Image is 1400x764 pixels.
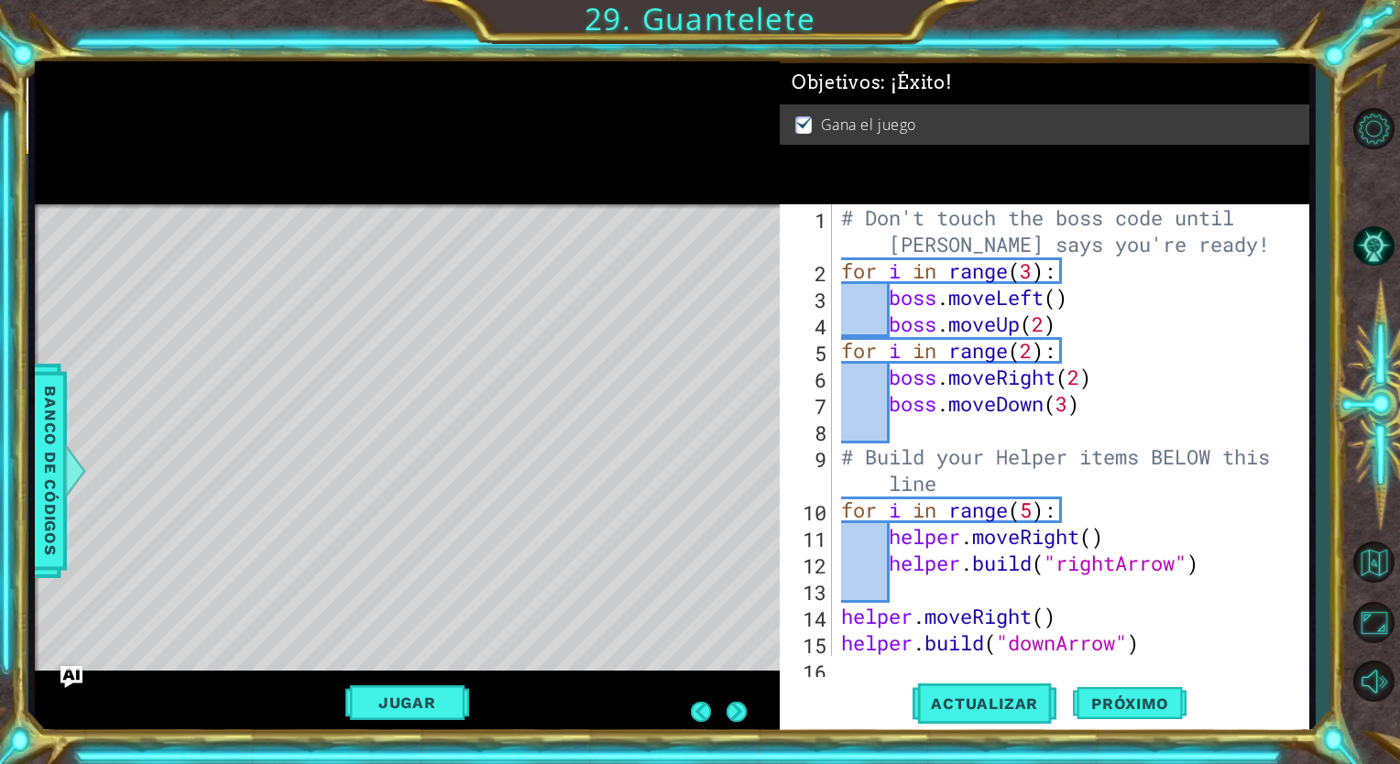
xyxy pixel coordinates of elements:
[1347,536,1400,589] button: Volver al mapa
[783,606,832,632] div: 14
[783,207,832,260] div: 1
[783,632,832,659] div: 15
[913,694,1056,713] span: Actualizar
[1347,102,1400,155] button: Opciones de nivel
[783,526,832,552] div: 11
[36,377,65,566] span: Banco de códigos
[783,260,832,287] div: 2
[821,115,916,135] p: Gana el juego
[913,677,1056,730] button: Actualizar
[783,313,832,340] div: 4
[35,204,881,744] div: Level Map
[783,420,832,446] div: 8
[1347,596,1400,649] button: Maximizar navegador
[783,366,832,393] div: 6
[880,71,952,93] span: : ¡Éxito!
[783,659,832,685] div: 16
[1073,694,1187,713] span: Próximo
[783,340,832,366] div: 5
[783,499,832,526] div: 10
[1073,677,1187,730] button: Próximo
[783,552,832,579] div: 12
[783,287,832,313] div: 3
[783,446,832,499] div: 9
[1347,655,1400,708] button: Sonido apagado
[691,702,727,722] button: Back
[795,115,814,129] img: Check mark for checkbox
[783,579,832,606] div: 13
[1347,533,1400,594] a: Volver al mapa
[783,393,832,420] div: 7
[727,702,747,722] button: Next
[345,685,469,720] button: Jugar
[792,71,952,94] span: Objetivos
[60,666,82,688] button: Ask AI
[1347,219,1400,272] button: Pista IA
